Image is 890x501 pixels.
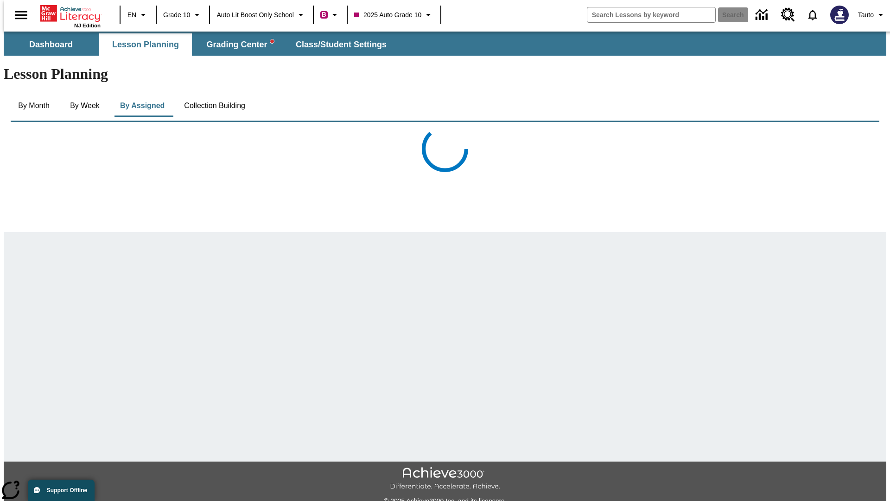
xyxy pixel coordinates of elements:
[112,39,179,50] span: Lesson Planning
[213,6,310,23] button: School: Auto Lit Boost only School, Select your school
[40,3,101,28] div: Home
[11,95,57,117] button: By Month
[194,33,286,56] button: Grading Center
[354,10,421,20] span: 2025 Auto Grade 10
[288,33,394,56] button: Class/Student Settings
[127,10,136,20] span: EN
[776,2,801,27] a: Resource Center, Will open in new tab
[830,6,849,24] img: Avatar
[47,487,87,494] span: Support Offline
[4,65,886,83] h1: Lesson Planning
[750,2,776,28] a: Data Center
[5,33,97,56] button: Dashboard
[40,4,101,23] a: Home
[206,39,273,50] span: Grading Center
[216,10,294,20] span: Auto Lit Boost only School
[113,95,172,117] button: By Assigned
[62,95,108,117] button: By Week
[825,3,854,27] button: Select a new avatar
[390,467,500,491] img: Achieve3000 Differentiate Accelerate Achieve
[270,39,274,43] svg: writing assistant alert
[350,6,438,23] button: Class: 2025 Auto Grade 10, Select your class
[177,95,253,117] button: Collection Building
[858,10,874,20] span: Tauto
[4,33,395,56] div: SubNavbar
[296,39,387,50] span: Class/Student Settings
[29,39,73,50] span: Dashboard
[801,3,825,27] a: Notifications
[74,23,101,28] span: NJ Edition
[99,33,192,56] button: Lesson Planning
[28,480,95,501] button: Support Offline
[159,6,206,23] button: Grade: Grade 10, Select a grade
[7,1,35,29] button: Open side menu
[4,32,886,56] div: SubNavbar
[854,6,890,23] button: Profile/Settings
[322,9,326,20] span: B
[163,10,190,20] span: Grade 10
[123,6,153,23] button: Language: EN, Select a language
[587,7,715,22] input: search field
[317,6,344,23] button: Boost Class color is violet red. Change class color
